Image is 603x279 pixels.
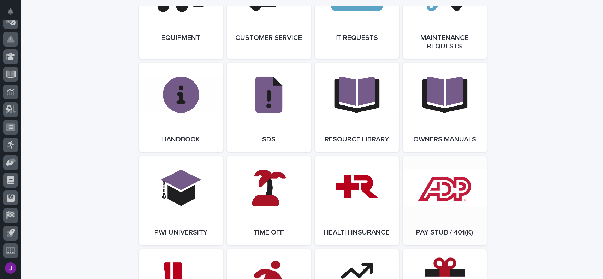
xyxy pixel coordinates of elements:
[315,156,399,245] a: Health Insurance
[139,156,223,245] a: PWI University
[227,63,311,152] a: SDS
[139,63,223,152] a: Handbook
[3,261,18,275] button: users-avatar
[9,8,18,20] div: Notifications
[227,156,311,245] a: Time Off
[403,63,487,152] a: Owners Manuals
[3,4,18,19] button: Notifications
[403,156,487,245] a: Pay Stub / 401(k)
[315,63,399,152] a: Resource Library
